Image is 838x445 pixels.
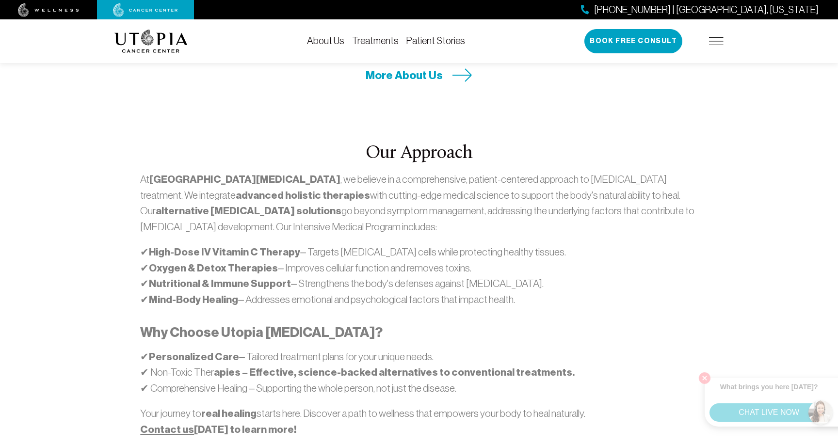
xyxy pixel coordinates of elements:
[149,262,278,274] strong: Oxygen & Detox Therapies
[140,423,194,436] a: Contact us
[236,189,370,202] strong: advanced holistic therapies
[140,349,697,396] p: ✔ – Tailored treatment plans for your unique needs. ✔ Non-Toxic Ther ✔ Comprehensive Healing – Su...
[352,35,399,46] a: Treatments
[113,3,178,17] img: cancer center
[581,3,819,17] a: [PHONE_NUMBER] | [GEOGRAPHIC_DATA], [US_STATE]
[149,293,238,306] strong: Mind-Body Healing
[307,35,344,46] a: About Us
[366,68,443,83] span: More About Us
[201,407,257,420] strong: real healing
[140,244,697,307] p: ✔ – Targets [MEDICAL_DATA] cells while protecting healthy tissues. ✔ – Improves cellular function...
[709,37,724,45] img: icon-hamburger
[214,366,575,379] strong: apies – Effective, science-backed alternatives to conventional treatments.
[114,30,188,53] img: logo
[594,3,819,17] span: [PHONE_NUMBER] | [GEOGRAPHIC_DATA], [US_STATE]
[140,324,383,340] strong: Why Choose Utopia [MEDICAL_DATA]?
[156,205,341,217] strong: alternative [MEDICAL_DATA] solutions
[406,35,465,46] a: Patient Stories
[149,246,300,258] strong: High-Dose IV Vitamin C Therapy
[584,29,682,53] button: Book Free Consult
[140,143,697,164] h2: Our Approach
[149,277,291,290] strong: Nutritional & Immune Support
[149,350,239,363] strong: Personalized Care
[140,406,697,437] p: Your journey to starts here. Discover a path to wellness that empowers your body to heal naturally.
[366,68,472,83] a: More About Us
[140,423,296,436] strong: [DATE] to learn more!
[18,3,79,17] img: wellness
[149,173,340,186] strong: [GEOGRAPHIC_DATA][MEDICAL_DATA]
[140,172,697,234] p: At , we believe in a comprehensive, patient-centered approach to [MEDICAL_DATA] treatment. We int...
